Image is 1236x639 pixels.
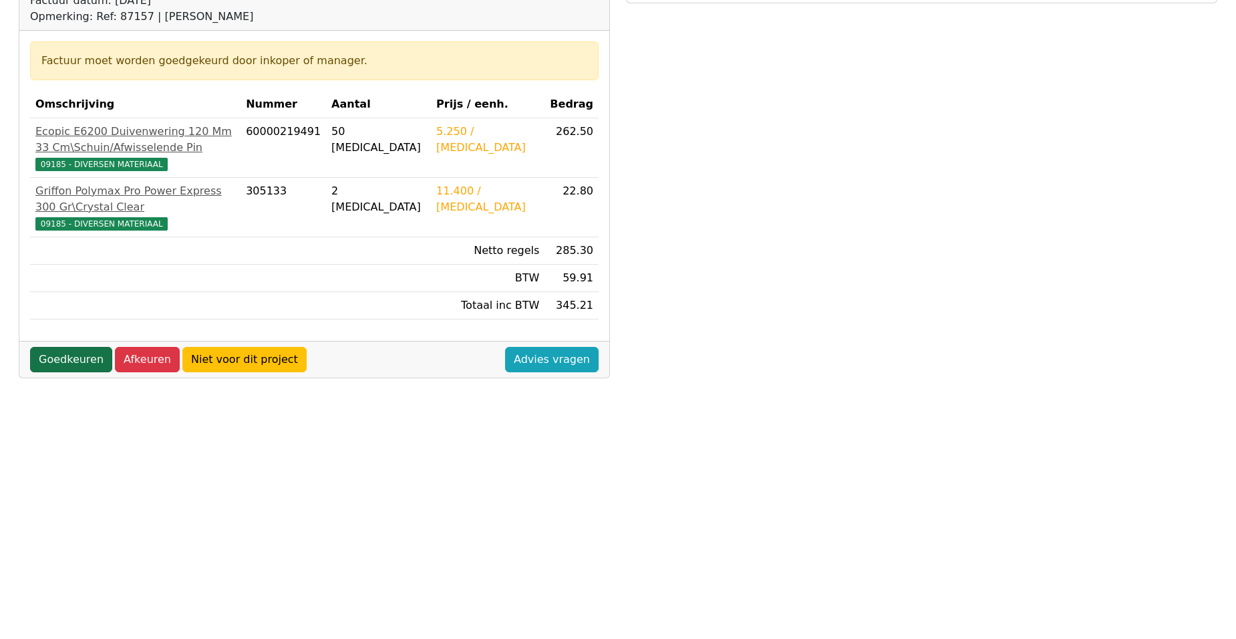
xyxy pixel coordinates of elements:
[545,178,599,237] td: 22.80
[431,91,545,118] th: Prijs / eenh.
[436,124,539,156] div: 5.250 / [MEDICAL_DATA]
[326,91,431,118] th: Aantal
[331,124,426,156] div: 50 [MEDICAL_DATA]
[35,158,168,171] span: 09185 - DIVERSEN MATERIAAL
[331,183,426,215] div: 2 [MEDICAL_DATA]
[505,347,599,372] a: Advies vragen
[35,183,235,231] a: Griffon Polymax Pro Power Express 300 Gr\Crystal Clear09185 - DIVERSEN MATERIAAL
[545,292,599,319] td: 345.21
[431,265,545,292] td: BTW
[35,217,168,231] span: 09185 - DIVERSEN MATERIAAL
[115,347,180,372] a: Afkeuren
[545,118,599,178] td: 262.50
[30,347,112,372] a: Goedkeuren
[241,91,326,118] th: Nummer
[545,237,599,265] td: 285.30
[35,183,235,215] div: Griffon Polymax Pro Power Express 300 Gr\Crystal Clear
[182,347,307,372] a: Niet voor dit project
[241,118,326,178] td: 60000219491
[30,9,325,25] div: Opmerking: Ref: 87157 | [PERSON_NAME]
[436,183,539,215] div: 11.400 / [MEDICAL_DATA]
[431,237,545,265] td: Netto regels
[30,91,241,118] th: Omschrijving
[545,265,599,292] td: 59.91
[431,292,545,319] td: Totaal inc BTW
[545,91,599,118] th: Bedrag
[241,178,326,237] td: 305133
[35,124,235,156] div: Ecopic E6200 Duivenwering 120 Mm 33 Cm\Schuin/Afwisselende Pin
[41,53,587,69] div: Factuur moet worden goedgekeurd door inkoper of manager.
[35,124,235,172] a: Ecopic E6200 Duivenwering 120 Mm 33 Cm\Schuin/Afwisselende Pin09185 - DIVERSEN MATERIAAL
